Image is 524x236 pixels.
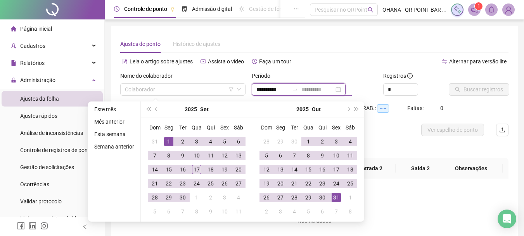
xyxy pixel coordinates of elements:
[176,205,190,219] td: 2025-10-07
[312,101,321,117] button: month panel
[475,2,482,10] sup: 1
[276,193,285,202] div: 27
[318,207,327,216] div: 6
[120,41,161,47] span: Ajustes de ponto
[204,177,218,191] td: 2025-09-25
[20,96,59,102] span: Ajustes da folha
[440,105,443,111] span: 0
[204,149,218,163] td: 2025-09-11
[220,165,229,174] div: 19
[304,165,313,174] div: 15
[329,135,343,149] td: 2025-10-03
[259,191,273,205] td: 2025-10-26
[190,121,204,135] th: Qua
[315,205,329,219] td: 2025-11-06
[192,6,232,12] span: Admissão digital
[170,7,175,12] span: pushpin
[292,86,298,93] span: swap-right
[234,179,243,188] div: 27
[304,207,313,216] div: 5
[290,165,299,174] div: 14
[130,58,193,65] span: Leia o artigo sobre ajustes
[353,101,361,117] button: super-next-year
[232,135,246,149] td: 2025-09-06
[382,5,446,14] span: OHANA - QR POINT BAR & RESTAURANTE OHANA LTDA
[301,163,315,177] td: 2025-10-15
[292,86,298,93] span: to
[220,207,229,216] div: 10
[262,193,271,202] div: 26
[190,149,204,163] td: 2025-09-10
[152,101,161,117] button: prev-year
[262,137,271,146] div: 28
[176,163,190,177] td: 2025-09-16
[343,121,357,135] th: Sáb
[407,73,413,79] span: info-circle
[206,165,215,174] div: 18
[150,207,159,216] div: 5
[332,207,341,216] div: 7
[232,121,246,135] th: Sáb
[315,135,329,149] td: 2025-10-02
[148,177,162,191] td: 2025-09-21
[20,147,93,153] span: Controle de registros de ponto
[273,205,287,219] td: 2025-11-03
[148,191,162,205] td: 2025-09-28
[162,205,176,219] td: 2025-10-06
[173,41,220,47] span: Histórico de ajustes
[301,149,315,163] td: 2025-10-08
[262,179,271,188] div: 19
[301,191,315,205] td: 2025-10-29
[11,26,16,31] span: home
[206,137,215,146] div: 4
[259,58,291,65] span: Faça um tour
[346,193,355,202] div: 1
[201,59,206,64] span: youtube
[503,4,514,16] img: 92126
[162,121,176,135] th: Seg
[276,137,285,146] div: 29
[449,83,509,96] button: Buscar registros
[453,5,462,14] img: sparkle-icon.fc2bf0ac1784a2077858766a79e2daf3.svg
[20,113,57,119] span: Ajustes rápidos
[315,149,329,163] td: 2025-10-09
[259,205,273,219] td: 2025-11-02
[124,6,167,12] span: Controle de ponto
[204,205,218,219] td: 2025-10-09
[407,105,425,111] span: Faltas:
[91,105,137,114] li: Este mês
[318,151,327,160] div: 9
[329,205,343,219] td: 2025-11-07
[20,43,45,49] span: Cadastros
[232,205,246,219] td: 2025-10-11
[234,137,243,146] div: 6
[148,205,162,219] td: 2025-10-05
[148,163,162,177] td: 2025-09-14
[206,193,215,202] div: 2
[234,151,243,160] div: 13
[276,151,285,160] div: 6
[192,151,201,160] div: 10
[162,163,176,177] td: 2025-09-15
[176,177,190,191] td: 2025-09-23
[304,193,313,202] div: 29
[259,177,273,191] td: 2025-10-19
[91,117,137,126] li: Mês anterior
[192,207,201,216] div: 8
[396,158,445,179] th: Saída 2
[20,26,52,32] span: Página inicial
[164,137,173,146] div: 1
[332,179,341,188] div: 24
[164,193,173,202] div: 29
[150,193,159,202] div: 28
[164,179,173,188] div: 22
[383,72,413,80] span: Registros
[192,137,201,146] div: 3
[20,215,79,222] span: Link para registro rápido
[262,151,271,160] div: 5
[148,135,162,149] td: 2025-08-31
[218,177,232,191] td: 2025-09-26
[220,179,229,188] div: 26
[329,149,343,163] td: 2025-10-10
[332,193,341,202] div: 31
